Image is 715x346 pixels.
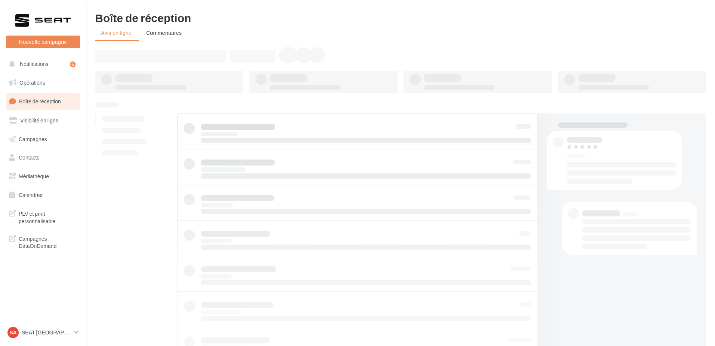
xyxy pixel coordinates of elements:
[6,36,80,48] button: Nouvelle campagne
[95,12,706,23] div: Boîte de réception
[4,231,82,253] a: Campagnes DataOnDemand
[4,187,82,203] a: Calendrier
[20,61,48,67] span: Notifications
[9,329,16,336] span: SA
[19,173,49,179] span: Médiathèque
[4,113,82,128] a: Visibilité en ligne
[4,56,79,72] button: Notifications 6
[4,150,82,166] a: Contacts
[4,169,82,184] a: Médiathèque
[19,79,45,86] span: Opérations
[146,30,182,36] span: Commentaires
[4,206,82,228] a: PLV et print personnalisable
[19,234,77,250] span: Campagnes DataOnDemand
[19,136,47,142] span: Campagnes
[20,117,58,124] span: Visibilité en ligne
[19,192,43,198] span: Calendrier
[4,93,82,109] a: Boîte de réception
[19,98,61,104] span: Boîte de réception
[4,75,82,91] a: Opérations
[6,325,80,340] a: SA SEAT [GEOGRAPHIC_DATA]
[22,329,71,336] p: SEAT [GEOGRAPHIC_DATA]
[19,154,39,161] span: Contacts
[4,131,82,147] a: Campagnes
[70,61,76,67] div: 6
[19,209,77,225] span: PLV et print personnalisable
